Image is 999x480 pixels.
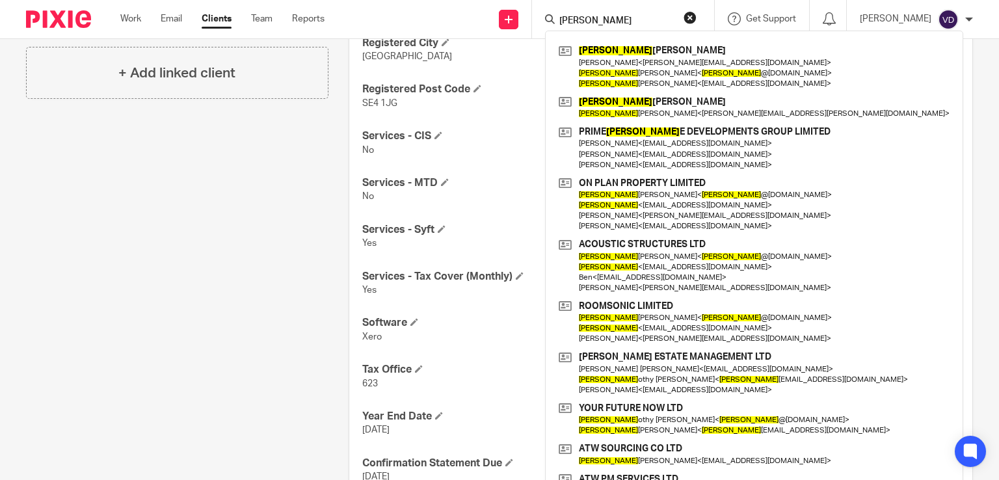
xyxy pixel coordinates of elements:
[362,176,661,190] h4: Services - MTD
[362,192,374,201] span: No
[362,457,661,470] h4: Confirmation Statement Due
[362,36,661,50] h4: Registered City
[118,63,235,83] h4: + Add linked client
[362,379,378,388] span: 623
[161,12,182,25] a: Email
[746,14,796,23] span: Get Support
[362,239,377,248] span: Yes
[362,146,374,155] span: No
[362,129,661,143] h4: Services - CIS
[362,286,377,295] span: Yes
[558,16,675,27] input: Search
[362,99,397,108] span: SE4 1JG
[362,425,390,434] span: [DATE]
[362,83,661,96] h4: Registered Post Code
[362,363,661,377] h4: Tax Office
[362,332,382,341] span: Xero
[120,12,141,25] a: Work
[362,316,661,330] h4: Software
[202,12,232,25] a: Clients
[362,270,661,284] h4: Services - Tax Cover (Monthly)
[26,10,91,28] img: Pixie
[251,12,273,25] a: Team
[938,9,959,30] img: svg%3E
[860,12,931,25] p: [PERSON_NAME]
[362,410,661,423] h4: Year End Date
[292,12,325,25] a: Reports
[362,223,661,237] h4: Services - Syft
[684,11,697,24] button: Clear
[362,52,452,61] span: [GEOGRAPHIC_DATA]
